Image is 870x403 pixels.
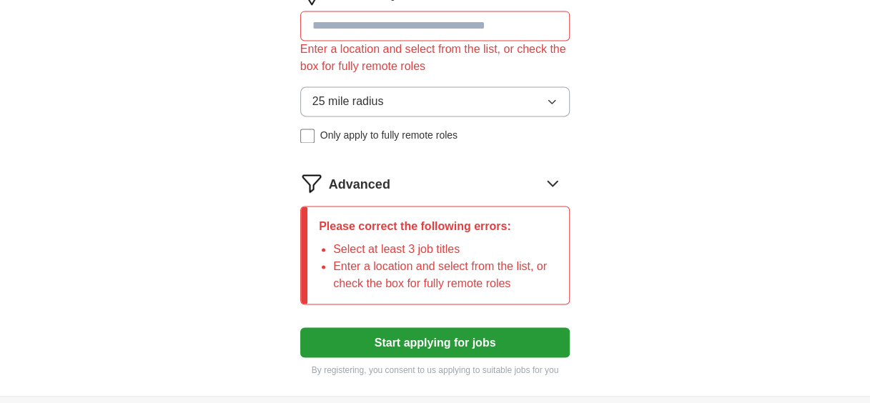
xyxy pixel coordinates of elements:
[300,129,315,143] input: Only apply to fully remote roles
[320,128,458,143] span: Only apply to fully remote roles
[329,175,390,194] span: Advanced
[300,363,570,376] p: By registering, you consent to us applying to suitable jobs for you
[312,93,384,110] span: 25 mile radius
[333,258,558,292] li: Enter a location and select from the list, or check the box for fully remote roles
[319,218,558,235] p: Please correct the following errors:
[333,241,558,258] li: Select at least 3 job titles
[300,41,570,75] div: Enter a location and select from the list, or check the box for fully remote roles
[300,171,323,194] img: filter
[300,327,570,357] button: Start applying for jobs
[300,86,570,116] button: 25 mile radius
